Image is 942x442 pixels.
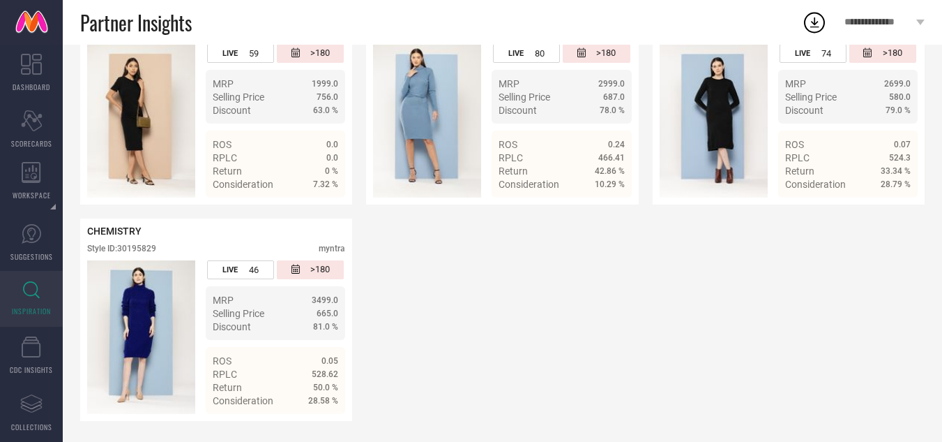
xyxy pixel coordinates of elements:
div: Number of days the style has been live on the platform [780,44,846,63]
span: ROS [785,139,804,150]
span: Details [593,204,625,215]
span: 756.0 [317,92,338,102]
span: 0.05 [321,356,338,366]
span: 524.3 [889,153,911,163]
span: 81.0 % [313,322,338,332]
span: LIVE [508,49,524,58]
span: 79.0 % [886,105,911,115]
span: 78.0 % [600,105,625,115]
span: Selling Price [213,308,264,319]
div: Number of days since the style was first listed on the platform [563,44,630,63]
span: 0.0 [326,153,338,163]
span: LIVE [222,265,238,274]
span: 466.41 [598,153,625,163]
span: Return [499,165,528,177]
span: COLLECTIONS [11,422,52,432]
span: MRP [213,78,234,89]
span: Discount [213,105,251,116]
span: INSPIRATION [12,306,51,316]
span: Return [213,382,242,393]
span: Details [307,420,338,432]
span: 2699.0 [884,79,911,89]
span: RPLC [499,152,523,163]
span: SCORECARDS [11,138,52,149]
span: CHEMISTRY [87,226,142,237]
span: Return [785,165,814,177]
a: Details [293,204,338,215]
span: Details [879,204,911,215]
span: 10.29 % [595,179,625,189]
a: Details [865,204,911,215]
span: 50.0 % [313,383,338,392]
div: Click to view image [87,44,195,198]
div: Number of days since the style was first listed on the platform [849,44,916,63]
img: Style preview image [87,44,195,198]
span: ROS [499,139,517,150]
span: 59 [249,48,259,59]
span: Consideration [213,179,273,190]
span: 0.07 [894,140,911,149]
span: LIVE [222,49,238,58]
span: Discount [213,321,251,332]
span: 33.34 % [881,166,911,176]
span: Partner Insights [80,8,192,37]
img: Style preview image [87,260,195,414]
div: Number of days the style has been live on the platform [207,44,274,63]
span: 74 [821,48,831,59]
div: Number of days the style has been live on the platform [207,260,274,279]
span: Consideration [499,179,559,190]
span: MRP [213,295,234,306]
span: 665.0 [317,309,338,318]
span: RPLC [213,152,237,163]
img: Style preview image [660,44,768,198]
span: Consideration [213,395,273,406]
span: Details [307,204,338,215]
span: SUGGESTIONS [10,251,53,262]
span: 3499.0 [312,295,338,305]
div: Click to view image [87,260,195,414]
span: ROS [213,139,231,150]
span: MRP [785,78,806,89]
div: Click to view image [373,44,481,198]
a: Details [579,204,625,215]
span: Discount [785,105,823,116]
div: Style ID: 30195829 [87,244,156,253]
span: 1999.0 [312,79,338,89]
span: WORKSPACE [13,190,51,200]
span: Selling Price [785,91,837,103]
div: Open download list [802,10,827,35]
div: Click to view image [660,44,768,198]
span: Discount [499,105,537,116]
span: 46 [249,265,259,275]
span: Selling Price [213,91,264,103]
span: 80 [535,48,545,59]
span: DASHBOARD [13,82,50,92]
span: 42.86 % [595,166,625,176]
span: RPLC [213,369,237,380]
span: 0 % [325,166,338,176]
span: 0.0 [326,140,338,149]
span: 2999.0 [598,79,625,89]
span: >180 [310,47,330,59]
span: RPLC [785,152,810,163]
span: MRP [499,78,519,89]
div: myntra [319,244,345,253]
div: Number of days the style has been live on the platform [493,44,560,63]
span: Selling Price [499,91,550,103]
span: >180 [310,264,330,276]
span: Consideration [785,179,846,190]
div: Number of days since the style was first listed on the platform [277,260,344,279]
a: Details [293,420,338,432]
span: ROS [213,355,231,367]
span: 580.0 [889,92,911,102]
span: 7.32 % [313,179,338,189]
span: Return [213,165,242,177]
div: Number of days since the style was first listed on the platform [277,44,344,63]
span: 0.24 [608,140,625,149]
span: 28.79 % [881,179,911,189]
span: 28.58 % [308,396,338,406]
span: >180 [596,47,616,59]
span: >180 [883,47,902,59]
span: 687.0 [603,92,625,102]
span: 63.0 % [313,105,338,115]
